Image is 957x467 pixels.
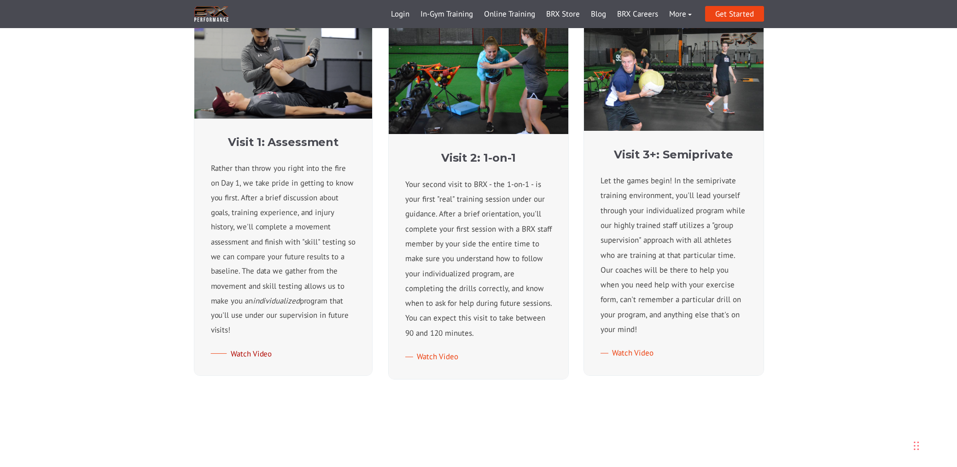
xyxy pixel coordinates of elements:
img: BRX Transparent Logo-2 [193,5,230,23]
i: individualized [253,295,300,305]
strong: Visit 2: 1-on-1 [441,151,516,164]
a: BRX Careers [612,3,664,25]
a: Login [385,3,415,25]
strong: Visit 1: Assessment [228,135,338,149]
p: Let the games begin! In the semiprivate training environment, you'll lead yourself through your i... [601,173,747,337]
img: Screen-Shot-2019-04-04-at-12.38.19-PM [194,18,372,118]
a: In-Gym Training [415,3,478,25]
a: Blog [585,3,612,25]
a: Watch Video [601,348,654,358]
a: Online Training [478,3,541,25]
p: Your second visit to BRX - the 1-on-1 - is your first "real" training session under our guidance.... [405,177,552,340]
a: Watch Video [405,351,458,362]
a: Watch Video [211,348,272,358]
div: Drag [914,432,919,460]
a: BRX Store [541,3,585,25]
a: More [664,3,697,25]
iframe: Chat Widget [821,368,957,467]
strong: Visit 3+: Semiprivate [614,148,733,161]
p: Rather than throw you right into the fire on Day 1, we take pride in getting to know you first. A... [211,161,356,338]
div: Navigation Menu [385,3,697,25]
img: Strowig [389,15,568,134]
a: Get Started [705,6,764,22]
img: Johnson-copy [584,18,764,131]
